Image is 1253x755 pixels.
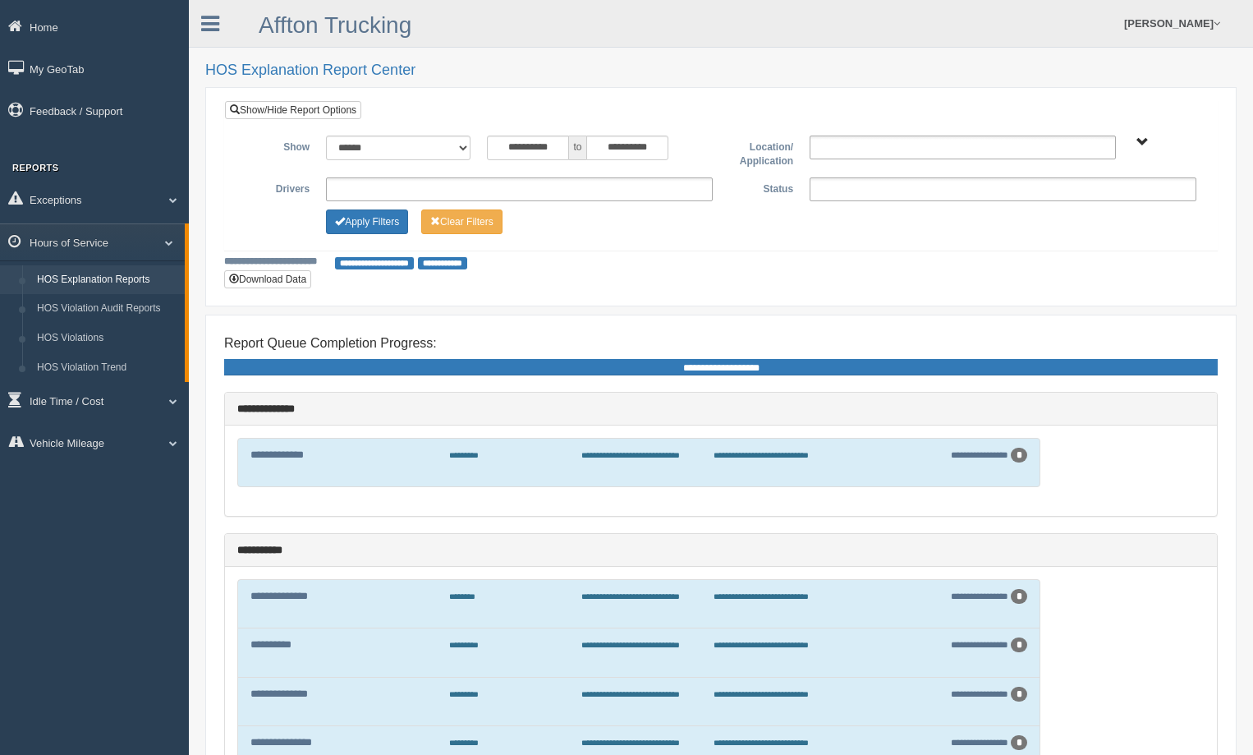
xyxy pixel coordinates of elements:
[259,12,411,38] a: Affton Trucking
[225,101,361,119] a: Show/Hide Report Options
[237,136,318,155] label: Show
[326,209,408,234] button: Change Filter Options
[30,294,185,324] a: HOS Violation Audit Reports
[569,136,585,160] span: to
[721,136,801,169] label: Location/ Application
[30,353,185,383] a: HOS Violation Trend
[30,324,185,353] a: HOS Violations
[421,209,503,234] button: Change Filter Options
[205,62,1237,79] h2: HOS Explanation Report Center
[224,336,1218,351] h4: Report Queue Completion Progress:
[30,265,185,295] a: HOS Explanation Reports
[224,270,311,288] button: Download Data
[237,177,318,197] label: Drivers
[721,177,801,197] label: Status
